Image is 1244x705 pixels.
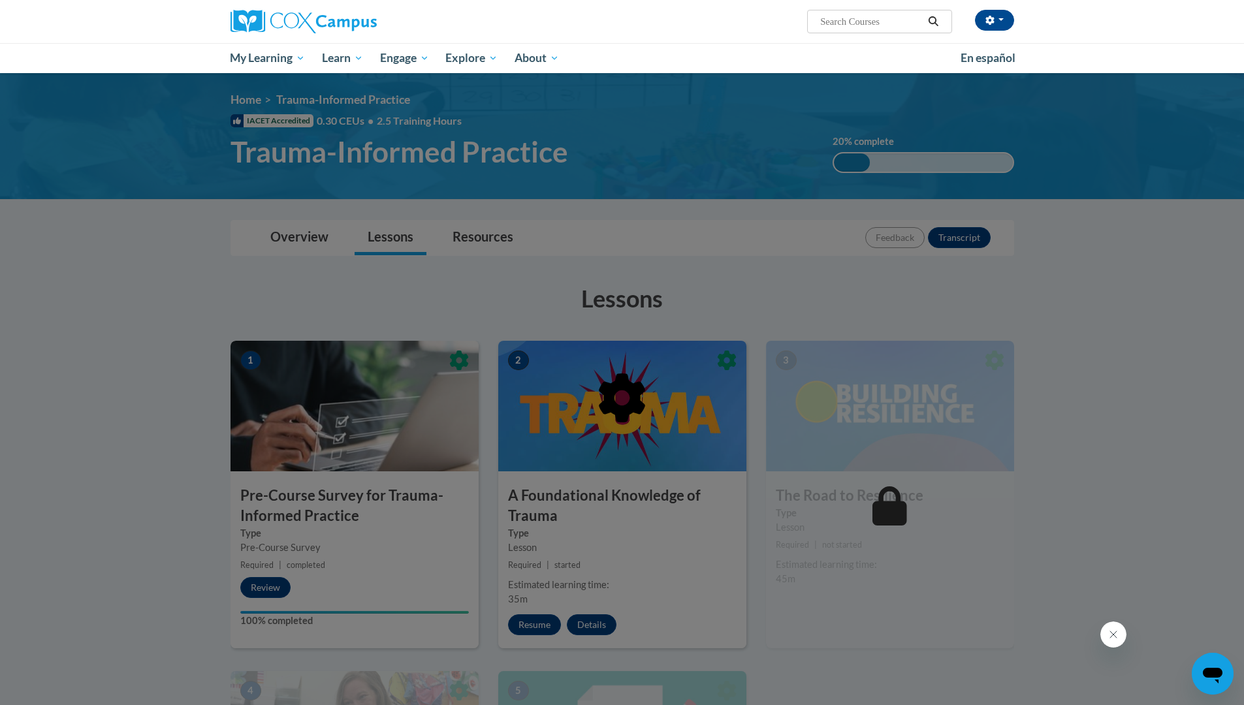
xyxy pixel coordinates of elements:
a: Learn [313,43,372,73]
img: Cox Campus [231,10,377,33]
button: Search [923,14,943,29]
span: My Learning [230,50,305,66]
iframe: Button to launch messaging window [1192,653,1234,695]
a: Engage [372,43,438,73]
a: Cox Campus [231,10,479,33]
button: Account Settings [975,10,1014,31]
span: Hi. How can we help? [8,9,106,20]
a: Explore [437,43,506,73]
iframe: Close message [1100,621,1126,648]
span: Explore [445,50,498,66]
input: Search Courses [819,14,923,29]
a: My Learning [222,43,314,73]
a: En español [952,44,1024,72]
div: Main menu [211,43,1034,73]
a: About [506,43,567,73]
span: Learn [322,50,363,66]
span: About [515,50,559,66]
span: Engage [380,50,429,66]
span: En español [961,51,1015,65]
